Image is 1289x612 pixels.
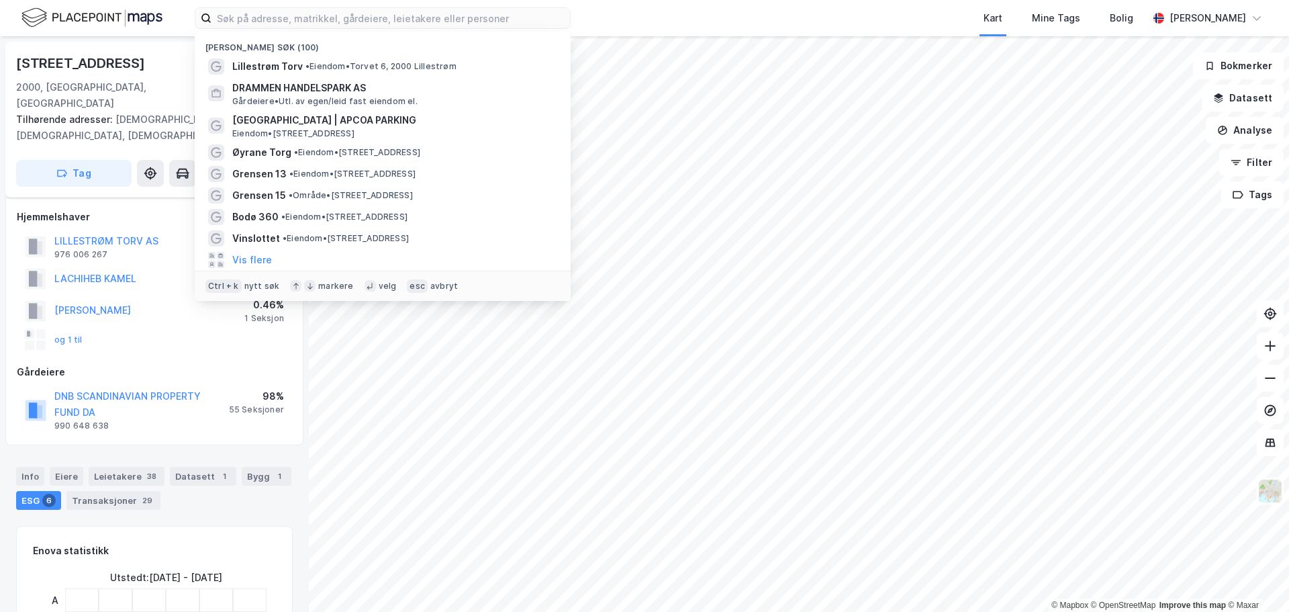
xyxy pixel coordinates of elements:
[16,52,148,74] div: [STREET_ADDRESS]
[54,421,109,431] div: 990 648 638
[232,96,418,107] span: Gårdeiere • Utl. av egen/leid fast eiendom el.
[17,364,292,380] div: Gårdeiere
[16,491,61,510] div: ESG
[50,467,83,486] div: Eiere
[232,209,279,225] span: Bodø 360
[283,233,287,243] span: •
[1110,10,1133,26] div: Bolig
[273,470,286,483] div: 1
[294,147,298,157] span: •
[229,388,284,404] div: 98%
[16,160,132,187] button: Tag
[232,252,272,268] button: Vis flere
[110,570,222,586] div: Utstedt : [DATE] - [DATE]
[211,8,570,28] input: Søk på adresse, matrikkel, gårdeiere, leietakere eller personer
[242,467,291,486] div: Bygg
[1257,478,1283,504] img: Z
[1219,149,1284,176] button: Filter
[232,166,287,182] span: Grensen 13
[283,233,409,244] span: Eiendom • [STREET_ADDRESS]
[232,58,303,75] span: Lillestrøm Torv
[21,6,162,30] img: logo.f888ab2527a4732fd821a326f86c7f29.svg
[281,212,285,222] span: •
[232,144,291,161] span: Øyrane Torg
[16,467,44,486] div: Info
[244,297,284,313] div: 0.46%
[42,494,56,507] div: 6
[289,169,293,179] span: •
[232,128,354,139] span: Eiendom • [STREET_ADDRESS]
[244,313,284,324] div: 1 Seksjon
[16,112,282,144] div: [DEMOGRAPHIC_DATA] 2, [DEMOGRAPHIC_DATA], [DEMOGRAPHIC_DATA]
[54,249,107,260] div: 976 006 267
[46,588,63,612] div: A
[232,187,286,204] span: Grensen 15
[984,10,1002,26] div: Kart
[140,494,155,507] div: 29
[17,209,292,225] div: Hjemmelshaver
[305,61,309,71] span: •
[281,212,408,222] span: Eiendom • [STREET_ADDRESS]
[229,404,284,415] div: 55 Seksjoner
[289,190,413,201] span: Område • [STREET_ADDRESS]
[1159,601,1226,610] a: Improve this map
[1222,548,1289,612] iframe: Chat Widget
[66,491,160,510] div: Transaksjoner
[318,281,353,292] div: markere
[407,279,428,293] div: esc
[232,230,280,247] span: Vinslottet
[1051,601,1088,610] a: Mapbox
[289,169,416,179] span: Eiendom • [STREET_ADDRESS]
[1169,10,1246,26] div: [PERSON_NAME]
[170,467,236,486] div: Datasett
[195,32,571,56] div: [PERSON_NAME] søk (100)
[1032,10,1080,26] div: Mine Tags
[1221,181,1284,208] button: Tags
[1091,601,1156,610] a: OpenStreetMap
[33,543,109,559] div: Enova statistikk
[205,279,242,293] div: Ctrl + k
[430,281,458,292] div: avbryt
[232,80,555,96] span: DRAMMEN HANDELSPARK AS
[1202,85,1284,112] button: Datasett
[232,112,555,128] span: [GEOGRAPHIC_DATA] | APCOA PARKING
[244,281,280,292] div: nytt søk
[16,114,115,125] span: Tilhørende adresser:
[1206,117,1284,144] button: Analyse
[305,61,457,72] span: Eiendom • Torvet 6, 2000 Lillestrøm
[89,467,164,486] div: Leietakere
[16,79,222,112] div: 2000, [GEOGRAPHIC_DATA], [GEOGRAPHIC_DATA]
[1193,52,1284,79] button: Bokmerker
[218,470,231,483] div: 1
[294,147,420,158] span: Eiendom • [STREET_ADDRESS]
[379,281,397,292] div: velg
[289,190,293,200] span: •
[144,470,159,483] div: 38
